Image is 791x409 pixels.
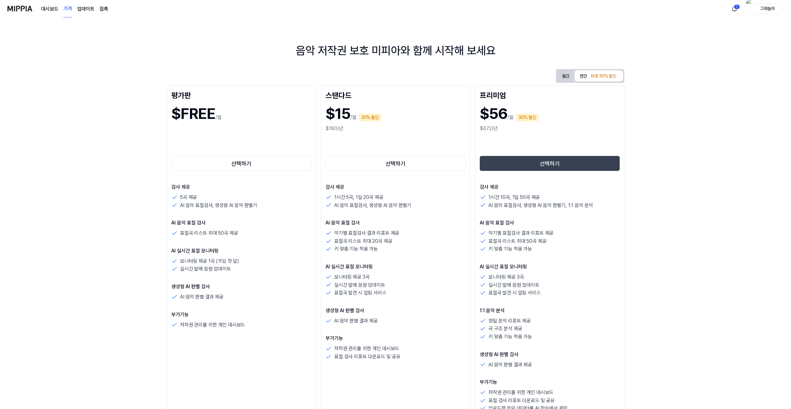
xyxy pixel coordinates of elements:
div: 스탠다드 [326,90,465,100]
p: AI 실시간 표절 모니터링 [326,263,465,270]
p: AI 실시간 표절 모니터링 [171,247,311,255]
h1: $FREE [171,102,215,125]
p: 생성형 AI 판별 검사 [326,307,465,314]
p: 실시간 발매 음원 업데이트 [180,265,231,273]
p: 표절곡 리스트 최대 20곡 제공 [334,237,392,245]
div: 20% 할인 [359,114,381,121]
p: AI 음악 표절검사, 생성형 AI 음악 판별기 [334,201,411,209]
div: $672/년 [480,125,620,132]
button: 알림1 [729,4,739,14]
p: 부가기능 [171,311,311,318]
p: /월 [507,114,513,121]
p: 저작권 관리를 위한 개인 대시보드 [488,388,553,397]
button: 선택하기 [480,156,620,171]
p: AI 음악 표절 검사 [326,219,465,227]
p: 검사 제공 [171,183,311,191]
a: 선택하기 [326,155,465,172]
p: AI 음악 표절 검사 [171,219,311,227]
p: 표절 검사 리포트 다운로드 및 공유 [334,353,400,361]
p: 생성형 AI 판별 검사 [171,283,311,290]
p: AI 음악 판별 결과 제공 [488,361,532,369]
font: 연간 [580,72,587,80]
p: 5곡 제공 [180,193,197,201]
h1: $15 [326,102,350,125]
p: AI 음악 판별 결과 제공 [180,293,224,301]
button: 선택하기 [171,156,311,171]
a: 대시보드 [41,5,58,13]
p: 곡 구조 분석 제공 [488,325,522,333]
p: 악기별 표절검사 결과 리포트 제공 [488,229,553,237]
p: 키 맞춤 기능 적용 가능 [488,333,532,341]
p: 키 맞춤 기능 적용 가능 [488,245,532,253]
div: 그래놀라 [755,5,779,12]
p: AI 음악 판별 결과 제공 [334,317,378,325]
p: AI 음악 표절검사, 생성형 AI 음악 판별기 [180,201,257,209]
div: 최대 30% 할인 [589,72,618,81]
p: 표절곡 리스트 최대 50곡 제공 [488,237,546,245]
p: 모니터링 제공 3곡 [488,273,524,281]
div: 30% 할인 [516,114,539,121]
p: 모니터링 제공 1곡 (가입 첫 달) [180,257,239,265]
div: 프리미엄 [480,90,620,100]
a: 접촉 [99,5,108,13]
p: AI 실시간 표절 모니터링 [480,263,620,270]
button: 선택하기 [326,156,465,171]
button: 월간 [557,70,575,82]
p: 검사 제공 [480,183,620,191]
p: 표절 검사 리포트 다운로드 및 공유 [488,397,555,405]
p: /월 [215,114,221,121]
p: 표절곡 리스트 최대 50곡 제공 [180,229,238,237]
p: 검사 제공 [326,183,465,191]
p: 악기별 표절검사 결과 리포트 제공 [334,229,399,237]
p: 표절곡 발견 시 알림 서비스 [488,289,541,297]
button: 윤곽그래놀라 [744,3,784,14]
p: 모니터링 제공 3곡 [334,273,369,281]
a: 선택하기 [480,155,620,172]
p: 부가기능 [326,335,465,342]
p: 1:1 음악 분석 [480,307,620,314]
div: 1 [734,4,740,9]
a: 선택하기 [171,155,311,172]
p: AI 음악 표절 검사 [480,219,620,227]
p: /월 [350,114,356,121]
p: AI 음악 표절검사, 생성형 AI 음악 판별기, 1:1 음악 분석 [488,201,593,209]
p: 저작권 관리를 위한 개인 대시보드 [180,321,245,329]
p: 1시간 5곡, 1일 20곡 제공 [334,193,383,201]
p: 저작권 관리를 위한 개인 대시보드 [334,345,399,353]
div: $180/년 [326,125,465,132]
img: 알림 [731,5,738,12]
p: 표절곡 발견 시 알림 서비스 [334,289,386,297]
div: 평가판 [171,90,311,100]
h1: $56 [480,102,507,125]
p: 1시간 10곡, 1일 50곡 제공 [488,193,540,201]
a: 가격 [63,0,72,17]
p: 실시간 발매 음원 업데이트 [488,281,539,289]
p: 키 맞춤 기능 적용 가능 [334,245,378,253]
p: 생성형 AI 판별 검사 [480,351,620,358]
p: 부가기능 [480,378,620,386]
a: 업데이트 [77,5,95,13]
p: 실시간 발매 음원 업데이트 [334,281,385,289]
p: 정밀 분석 리포트 제공 [488,317,531,325]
